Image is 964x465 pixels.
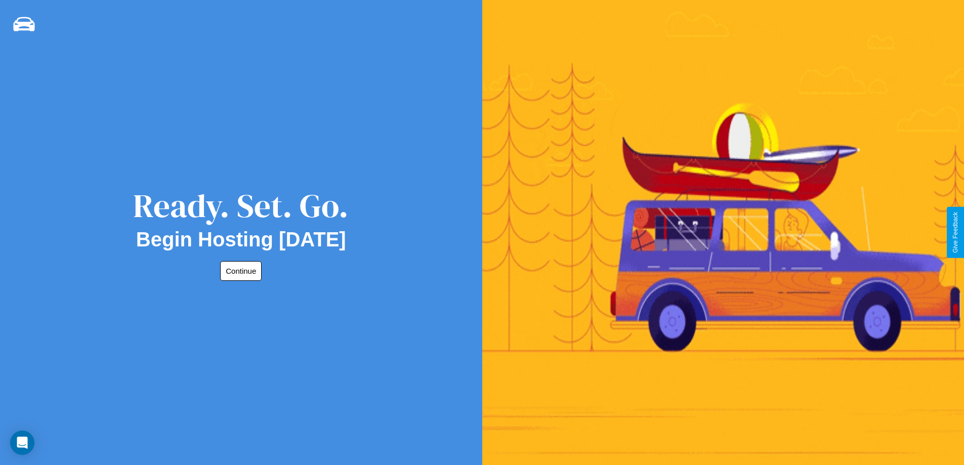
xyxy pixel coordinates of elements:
div: Give Feedback [952,212,959,253]
div: Open Intercom Messenger [10,431,34,455]
button: Continue [220,261,262,281]
div: Ready. Set. Go. [133,183,349,228]
h2: Begin Hosting [DATE] [136,228,346,251]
